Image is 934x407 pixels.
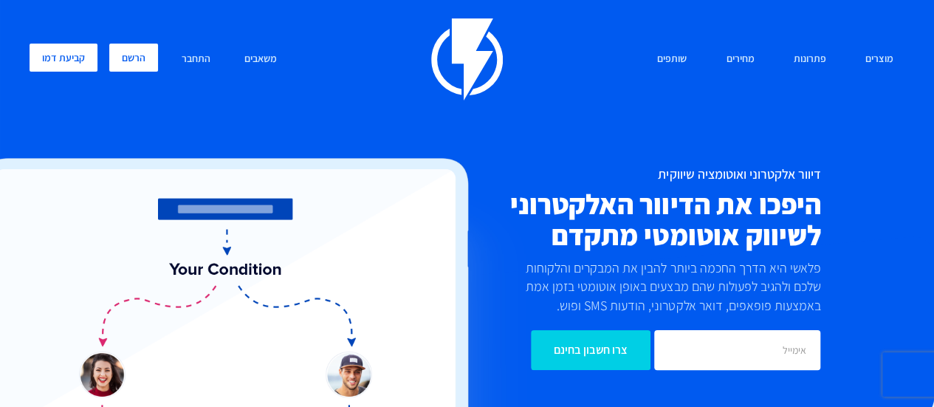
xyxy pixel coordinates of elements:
[515,259,820,315] p: פלאשי היא הדרך החכמה ביותר להבין את המבקרים והלקוחות שלכם ולהגיב לפעולות שהם מבצעים באופן אוטומטי...
[854,44,904,75] a: מוצרים
[171,44,222,75] a: התחבר
[654,330,820,370] input: אימייל
[646,44,698,75] a: שותפים
[109,44,158,72] a: הרשם
[233,44,288,75] a: משאבים
[405,167,821,182] h1: דיוור אלקטרוני ואוטומציה שיווקית
[531,330,650,370] input: צרו חשבון בחינם
[30,44,97,72] a: קביעת דמו
[715,44,765,75] a: מחירים
[783,44,837,75] a: פתרונות
[405,189,821,250] h2: היפכו את הדיוור האלקטרוני לשיווק אוטומטי מתקדם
